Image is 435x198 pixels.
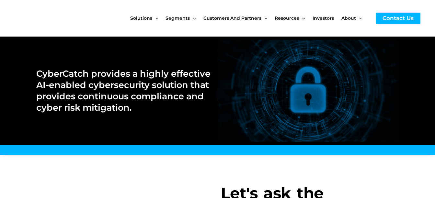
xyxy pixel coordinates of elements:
[313,5,341,32] a: Investors
[190,5,196,32] span: Menu Toggle
[341,5,356,32] span: About
[11,5,89,32] img: CyberCatch
[152,5,158,32] span: Menu Toggle
[313,5,334,32] span: Investors
[36,68,211,113] h2: CyberCatch provides a highly effective AI-enabled cybersecurity solution that provides continuous...
[203,5,261,32] span: Customers and Partners
[130,5,152,32] span: Solutions
[299,5,305,32] span: Menu Toggle
[166,5,190,32] span: Segments
[376,13,420,24] a: Contact Us
[130,5,369,32] nav: Site Navigation: New Main Menu
[356,5,362,32] span: Menu Toggle
[261,5,267,32] span: Menu Toggle
[275,5,299,32] span: Resources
